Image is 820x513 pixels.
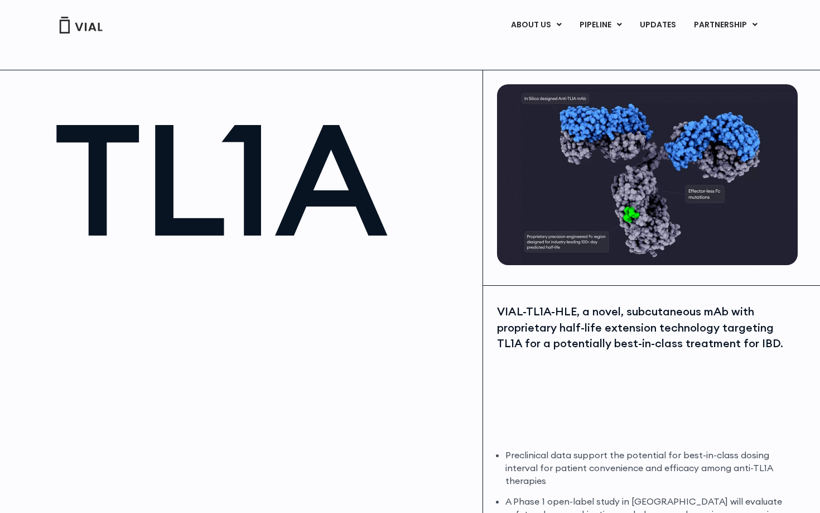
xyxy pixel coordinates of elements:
a: PARTNERSHIPMenu Toggle [685,16,766,35]
a: UPDATES [631,16,684,35]
li: Preclinical data support the potential for best-in-class dosing interval for patient convenience ... [505,449,795,487]
a: ABOUT USMenu Toggle [502,16,570,35]
img: TL1A antibody diagram. [497,84,798,265]
a: PIPELINEMenu Toggle [571,16,630,35]
div: VIAL-TL1A-HLE, a novel, subcutaneous mAb with proprietary half-life extension technology targetin... [497,304,795,352]
h1: TL1A [54,101,471,257]
img: Vial Logo [59,17,103,33]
